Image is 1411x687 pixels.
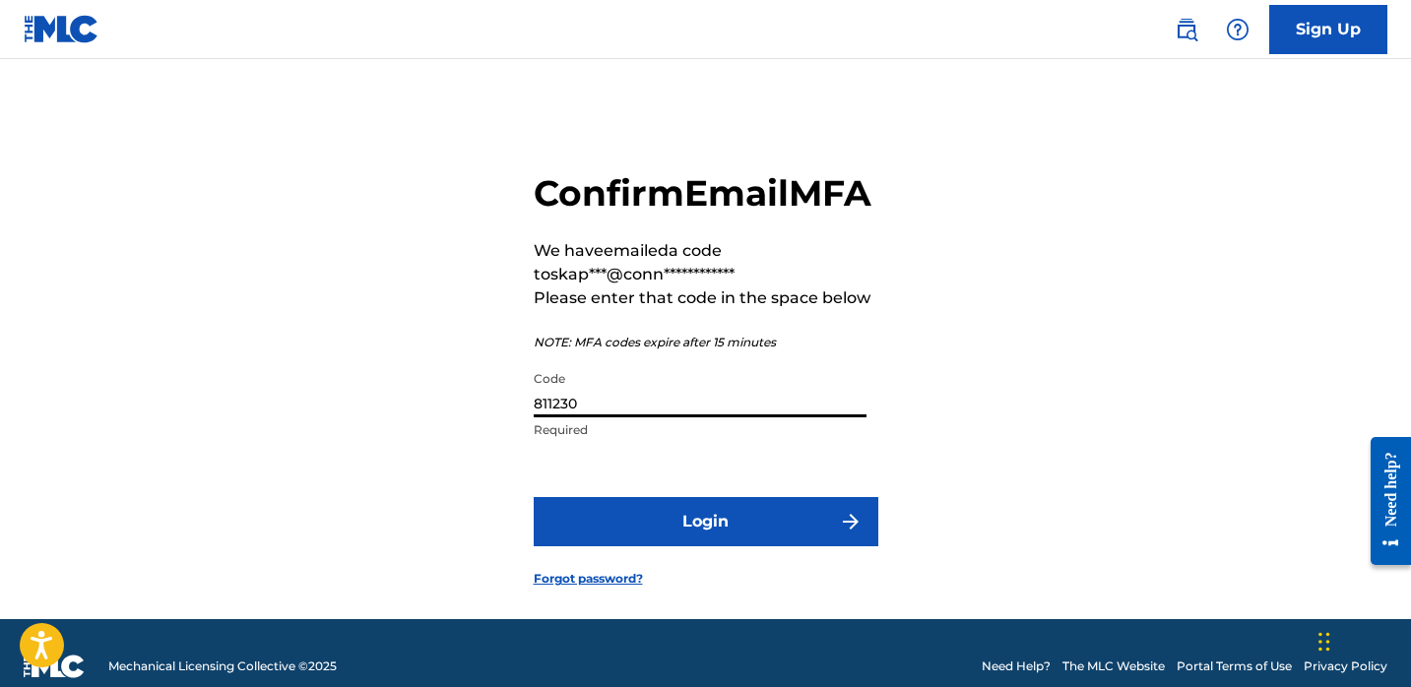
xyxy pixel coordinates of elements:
[534,421,866,439] p: Required
[534,171,878,216] h2: Confirm Email MFA
[1313,593,1411,687] iframe: Chat Widget
[24,655,85,678] img: logo
[982,657,1051,675] a: Need Help?
[1218,10,1257,49] div: Help
[1304,657,1387,675] a: Privacy Policy
[1356,422,1411,581] iframe: Resource Center
[1177,657,1292,675] a: Portal Terms of Use
[534,286,878,310] p: Please enter that code in the space below
[839,510,863,533] img: f7272a7cc735f4ea7f67.svg
[24,15,99,43] img: MLC Logo
[1269,5,1387,54] a: Sign Up
[108,657,337,675] span: Mechanical Licensing Collective © 2025
[1226,18,1250,41] img: help
[534,497,878,546] button: Login
[1062,657,1165,675] a: The MLC Website
[1167,10,1206,49] a: Public Search
[534,334,878,351] p: NOTE: MFA codes expire after 15 minutes
[1318,612,1330,671] div: Drag
[1175,18,1198,41] img: search
[534,570,643,588] a: Forgot password?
